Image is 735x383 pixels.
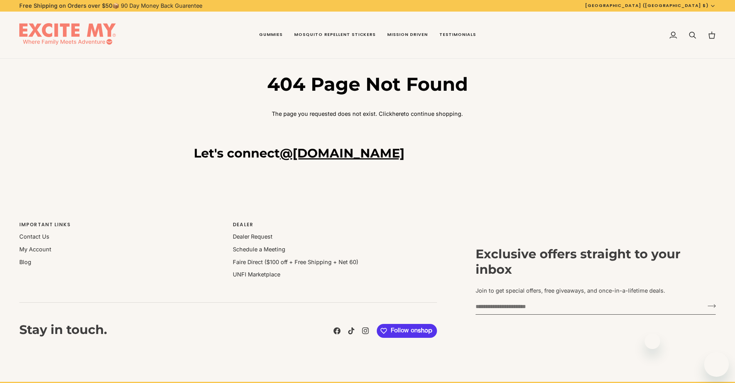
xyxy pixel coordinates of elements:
a: Schedule a Meeting [233,246,285,253]
a: My Account [19,246,51,253]
h3: Let's connect [194,146,541,161]
a: Mosquito Repellent Stickers [288,12,382,59]
iframe: Button to launch messaging window [704,352,729,377]
a: UNFI Marketplace [233,271,280,278]
p: Important Links [19,221,224,232]
a: Faire Direct ($100 off + Free Shipping + Net 60) [233,259,358,265]
a: Testimonials [434,12,482,59]
a: here [392,110,404,117]
button: Join [703,300,716,312]
span: Mosquito Repellent Stickers [294,32,376,38]
p: Join to get special offers, free giveaways, and once-in-a-lifetime deals. [476,286,716,295]
h3: Exclusive offers straight to your inbox [476,246,716,277]
p: Dealer [233,221,437,232]
a: Blog [19,259,31,265]
iframe: Close message [645,334,660,349]
strong: Free Shipping on Orders over $50 [19,2,112,9]
a: Dealer Request [233,233,273,240]
input: your-email@example.com [476,300,703,314]
p: 📦 90 Day Money Back Guarentee [19,2,202,10]
a: Mission Driven [381,12,434,59]
button: [GEOGRAPHIC_DATA] ([GEOGRAPHIC_DATA] $) [579,2,721,9]
p: The page you requested does not exist. Click to continue shopping. [253,110,482,118]
span: Mission Driven [387,32,428,38]
h1: 404 Page Not Found [253,73,482,96]
a: Gummies [253,12,288,59]
a: Contact Us [19,233,49,240]
img: EXCITE MY® [19,23,116,47]
span: Testimonials [439,32,476,38]
h3: Stay in touch. [19,322,107,340]
a: @[DOMAIN_NAME] [280,146,405,161]
span: Gummies [259,32,283,38]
